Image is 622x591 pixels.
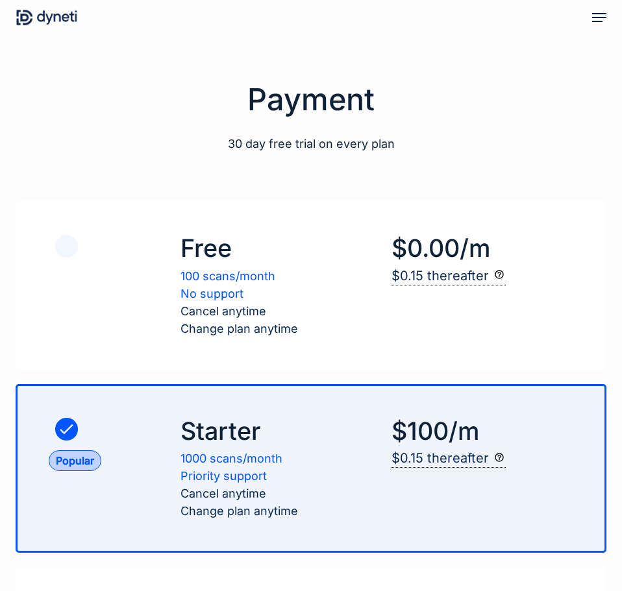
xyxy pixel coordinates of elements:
a: $0.15 thereafter [392,268,493,283]
span: Popular [49,450,101,471]
h2: Free [180,234,389,262]
div: 30 day free trial on every plan [16,135,606,152]
p: Cancel anytime Change plan anytime [180,267,389,337]
h1: Payment [16,82,606,117]
a: $0.15 thereafter [392,450,493,466]
img: Dyneti Technologies [16,8,78,27]
img: tick-2.png [49,416,84,442]
span: 100 scans/month No support [180,269,275,300]
h2: Starter [180,416,389,445]
a: Navigation Menu [592,11,606,24]
span: 1000 scans/month Priority support [180,452,282,483]
img: tick-solid.png [49,234,84,259]
a: $100/m [392,416,573,445]
a: $0.00/m [392,234,573,262]
p: Cancel anytime Change plan anytime [180,450,389,520]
